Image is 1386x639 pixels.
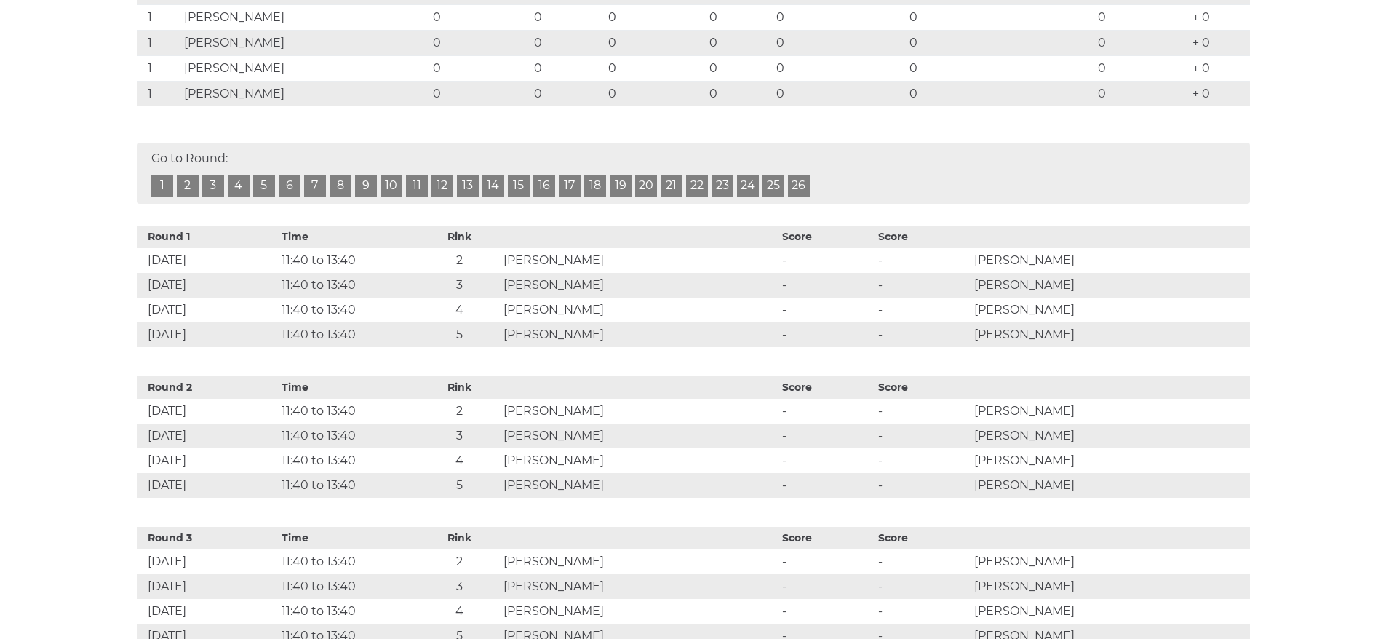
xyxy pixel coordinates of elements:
[778,473,875,498] td: -
[500,298,778,322] td: [PERSON_NAME]
[137,549,278,574] td: [DATE]
[971,322,1249,347] td: [PERSON_NAME]
[906,81,1094,106] td: 0
[381,175,402,197] a: 10
[419,549,500,574] td: 2
[330,175,351,197] a: 8
[778,527,875,549] th: Score
[773,30,906,55] td: 0
[180,55,430,81] td: [PERSON_NAME]
[875,376,971,399] th: Score
[875,226,971,248] th: Score
[202,175,224,197] a: 3
[584,175,606,197] a: 18
[278,226,419,248] th: Time
[605,30,706,55] td: 0
[177,175,199,197] a: 2
[278,527,419,549] th: Time
[773,55,906,81] td: 0
[906,4,1094,30] td: 0
[500,473,778,498] td: [PERSON_NAME]
[1189,4,1249,30] td: + 0
[419,424,500,448] td: 3
[875,322,971,347] td: -
[278,574,419,599] td: 11:40 to 13:40
[906,55,1094,81] td: 0
[530,30,605,55] td: 0
[500,448,778,473] td: [PERSON_NAME]
[971,599,1249,624] td: [PERSON_NAME]
[500,399,778,424] td: [PERSON_NAME]
[778,322,875,347] td: -
[971,248,1249,273] td: [PERSON_NAME]
[1189,30,1249,55] td: + 0
[137,376,278,399] th: Round 2
[875,399,971,424] td: -
[1094,81,1189,106] td: 0
[137,424,278,448] td: [DATE]
[278,298,419,322] td: 11:40 to 13:40
[712,175,733,197] a: 23
[971,448,1249,473] td: [PERSON_NAME]
[875,527,971,549] th: Score
[419,599,500,624] td: 4
[1094,4,1189,30] td: 0
[1094,30,1189,55] td: 0
[706,4,773,30] td: 0
[706,30,773,55] td: 0
[228,175,250,197] a: 4
[778,574,875,599] td: -
[278,448,419,473] td: 11:40 to 13:40
[875,599,971,624] td: -
[419,399,500,424] td: 2
[778,448,875,473] td: -
[500,599,778,624] td: [PERSON_NAME]
[137,30,180,55] td: 1
[500,574,778,599] td: [PERSON_NAME]
[137,448,278,473] td: [DATE]
[278,273,419,298] td: 11:40 to 13:40
[788,175,810,197] a: 26
[429,4,530,30] td: 0
[429,30,530,55] td: 0
[137,473,278,498] td: [DATE]
[773,81,906,106] td: 0
[559,175,581,197] a: 17
[778,599,875,624] td: -
[278,473,419,498] td: 11:40 to 13:40
[706,81,773,106] td: 0
[906,30,1094,55] td: 0
[530,81,605,106] td: 0
[875,273,971,298] td: -
[971,424,1249,448] td: [PERSON_NAME]
[605,55,706,81] td: 0
[778,298,875,322] td: -
[778,399,875,424] td: -
[773,4,906,30] td: 0
[431,175,453,197] a: 12
[1189,55,1249,81] td: + 0
[278,599,419,624] td: 11:40 to 13:40
[419,473,500,498] td: 5
[875,473,971,498] td: -
[500,322,778,347] td: [PERSON_NAME]
[137,574,278,599] td: [DATE]
[778,549,875,574] td: -
[419,376,500,399] th: Rink
[406,175,428,197] a: 11
[304,175,326,197] a: 7
[971,549,1249,574] td: [PERSON_NAME]
[137,298,278,322] td: [DATE]
[419,298,500,322] td: 4
[419,273,500,298] td: 3
[635,175,657,197] a: 20
[137,55,180,81] td: 1
[778,424,875,448] td: -
[875,448,971,473] td: -
[278,248,419,273] td: 11:40 to 13:40
[137,399,278,424] td: [DATE]
[137,322,278,347] td: [DATE]
[530,4,605,30] td: 0
[180,81,430,106] td: [PERSON_NAME]
[419,226,500,248] th: Rink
